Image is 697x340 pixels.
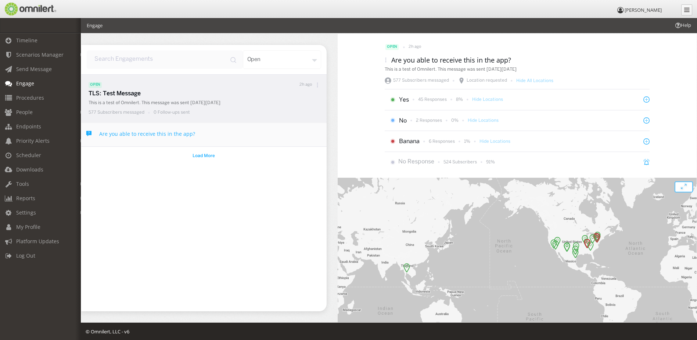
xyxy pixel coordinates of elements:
[456,96,463,103] p: 8%
[486,159,495,165] p: 91%
[89,82,102,88] span: open
[16,166,43,173] span: Downloads
[443,159,477,165] p: 524 Subscribers
[399,96,409,105] p: Yes
[4,3,56,15] img: Omnilert
[16,51,64,58] span: Scenarios Manager
[87,50,243,69] input: input
[385,44,399,50] span: open
[625,7,662,13] span: [PERSON_NAME]
[154,109,190,116] p: 0 Follow-ups sent
[16,65,52,72] span: Send Message
[16,180,29,187] span: Tools
[399,138,420,146] p: Banana
[416,117,442,124] p: 2 Responses
[16,223,40,230] span: My Profile
[16,137,50,144] span: Priority Alerts
[89,109,144,116] p: 577 Subscribers messaged
[516,78,553,84] p: Hide All Locations
[243,50,321,69] div: open
[418,96,447,103] p: 45 Responses
[16,195,35,202] span: Reports
[391,56,511,64] h3: Are you able to receive this in the app?
[86,328,129,335] span: © Omnilert, LLC - v6
[681,4,692,15] a: Collapse Menu
[89,90,323,98] p: TLS: Test Message
[87,22,103,29] li: Engage
[16,209,36,216] span: Settings
[16,252,35,259] span: Log Out
[89,100,323,106] p: This is a test of Omnilert. This message was sent [DATE][DATE]
[451,117,459,124] p: 0%
[189,150,218,162] button: button
[385,66,650,72] div: This is a test of Omnilert. This message was sent [DATE][DATE]
[674,22,691,29] span: Help
[472,96,503,103] p: Hide Locations
[17,5,32,12] span: Help
[299,82,312,88] p: 2h ago
[99,130,195,137] h4: Are you able to receive this in the app?
[393,77,449,84] p: 577 Subscribers messaged
[429,138,455,145] p: 6 Responses
[193,153,215,159] span: Load More
[16,109,33,116] span: People
[16,152,41,159] span: Scheduler
[409,44,421,50] p: 2h ago
[16,80,34,87] span: Engage
[398,158,434,166] p: No Response
[468,117,499,124] p: Hide Locations
[16,238,59,245] span: Platform Updates
[16,37,37,44] span: Timeline
[479,138,510,145] p: Hide Locations
[675,181,693,192] button: open modal
[399,117,407,125] p: No
[16,123,41,130] span: Endpoints
[464,138,470,145] p: 1%
[467,77,507,84] p: Location requested
[16,94,44,101] span: Procedures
